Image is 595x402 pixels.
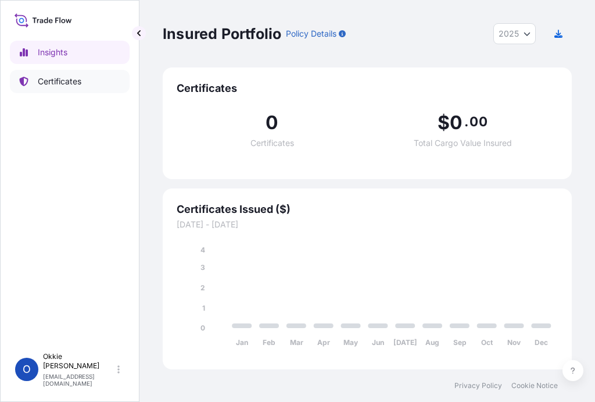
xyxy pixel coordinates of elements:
[454,381,502,390] a: Privacy Policy
[372,338,384,347] tspan: Jun
[450,113,463,132] span: 0
[43,373,115,387] p: [EMAIL_ADDRESS][DOMAIN_NAME]
[200,323,205,332] tspan: 0
[469,117,487,126] span: 00
[200,263,205,272] tspan: 3
[200,283,205,292] tspan: 2
[43,352,115,371] p: Okkie [PERSON_NAME]
[263,338,275,347] tspan: Feb
[511,381,558,390] a: Cookie Notice
[438,113,450,132] span: $
[163,24,281,43] p: Insured Portfolio
[425,338,439,347] tspan: Aug
[493,23,536,44] button: Year Selector
[535,338,548,347] tspan: Dec
[499,28,519,40] span: 2025
[343,338,359,347] tspan: May
[317,338,330,347] tspan: Apr
[38,76,81,87] p: Certificates
[38,47,67,58] p: Insights
[266,113,278,132] span: 0
[464,117,468,126] span: .
[290,338,303,347] tspan: Mar
[202,304,205,312] tspan: 1
[393,338,417,347] tspan: [DATE]
[10,70,130,93] a: Certificates
[23,364,31,375] span: O
[286,28,336,40] p: Policy Details
[250,139,294,147] span: Certificates
[453,338,467,347] tspan: Sep
[507,338,521,347] tspan: Nov
[177,202,558,216] span: Certificates Issued ($)
[236,338,248,347] tspan: Jan
[414,139,512,147] span: Total Cargo Value Insured
[177,219,558,230] span: [DATE] - [DATE]
[481,338,493,347] tspan: Oct
[177,81,558,95] span: Certificates
[200,246,205,254] tspan: 4
[10,41,130,64] a: Insights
